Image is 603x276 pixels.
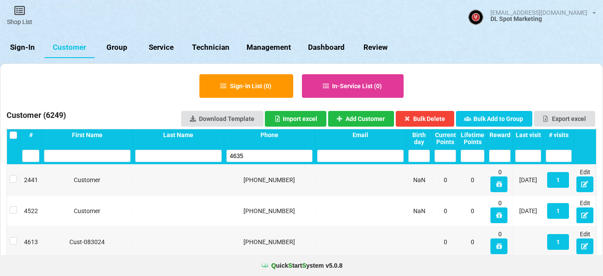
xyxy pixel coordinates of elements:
[456,111,533,127] button: Bulk Add to Group
[435,131,456,145] div: Current Points
[461,207,484,215] div: 0
[547,234,569,250] button: 1
[489,199,510,223] div: 0
[515,131,541,138] div: Last visit
[300,37,353,58] a: Dashboard
[515,176,541,184] div: [DATE]
[22,131,39,138] div: #
[353,37,397,58] a: Review
[44,131,130,138] div: First Name
[435,176,456,184] div: 0
[184,37,238,58] a: Technician
[489,230,510,254] div: 0
[408,131,430,145] div: Birth day
[461,176,484,184] div: 0
[135,131,222,138] div: Last Name
[22,207,39,215] div: 4522
[271,261,343,270] b: uick tart ystem v 5.0.8
[435,207,456,215] div: 0
[547,172,569,188] button: 1
[95,37,139,58] a: Group
[489,168,510,192] div: 0
[515,207,541,215] div: [DATE]
[199,74,293,98] button: Sign-in List (0)
[22,176,39,184] div: 2441
[547,203,569,219] button: 1
[435,238,456,246] div: 0
[408,207,430,215] div: NaN
[490,16,596,22] div: DL Spot Marketing
[288,262,292,269] span: S
[226,131,313,138] div: Phone
[226,176,313,184] div: [PHONE_NUMBER]
[302,262,306,269] span: S
[328,111,394,127] button: Add Customer
[274,116,317,122] div: Import excel
[546,131,572,138] div: # visits
[265,111,326,127] button: Import excel
[44,207,130,215] div: Customer
[461,238,484,246] div: 0
[22,238,39,246] div: 4613
[576,230,594,254] div: Edit
[534,111,595,127] button: Export excel
[317,131,404,138] div: Email
[468,10,483,25] img: ACg8ocJBJY4Ud2iSZOJ0dI7f7WKL7m7EXPYQEjkk1zIsAGHMA41r1c4--g=s96-c
[45,37,95,58] a: Customer
[226,207,313,215] div: [PHONE_NUMBER]
[302,74,404,98] button: In-Service List (0)
[7,110,66,123] h3: Customer ( 6249 )
[490,10,587,16] div: [EMAIL_ADDRESS][DOMAIN_NAME]
[408,176,430,184] div: NaN
[139,37,184,58] a: Service
[576,199,594,223] div: Edit
[181,111,264,127] a: Download Template
[44,238,130,246] div: Cust-083024
[44,176,130,184] div: Customer
[271,262,276,269] span: Q
[396,111,455,127] button: Bulk Delete
[238,37,300,58] a: Management
[226,238,313,246] div: [PHONE_NUMBER]
[461,131,484,145] div: Lifetime Points
[489,131,510,138] div: Reward
[576,168,594,192] div: Edit
[260,261,269,270] img: favicon.ico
